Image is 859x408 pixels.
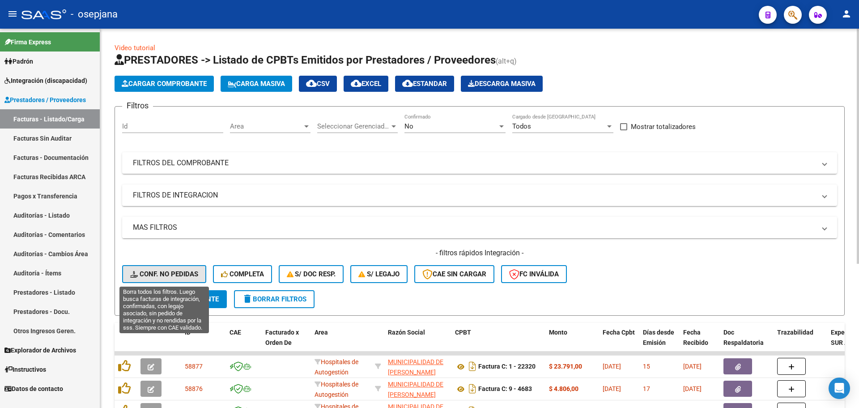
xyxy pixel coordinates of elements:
span: Instructivos [4,365,46,374]
datatable-header-cell: ID [181,323,226,362]
span: [DATE] [683,363,702,370]
datatable-header-cell: Facturado x Orden De [262,323,311,362]
datatable-header-cell: CPBT [451,323,545,362]
mat-expansion-panel-header: FILTROS DE INTEGRACION [122,185,837,206]
mat-panel-title: FILTROS DEL COMPROBANTE [133,158,816,168]
strong: Factura C: 1 - 22320 [478,363,536,370]
i: Descargar documento [467,359,478,374]
strong: $ 23.791,00 [549,363,582,370]
span: [DATE] [603,363,621,370]
mat-icon: menu [7,9,18,19]
span: 58876 [185,385,203,392]
span: Descarga Masiva [468,80,536,88]
mat-panel-title: MAS FILTROS [133,223,816,232]
mat-icon: delete [242,293,253,304]
span: (alt+q) [496,57,517,65]
span: - osepjana [71,4,118,24]
span: No [404,122,413,130]
mat-icon: cloud_download [402,78,413,89]
span: Cargar Comprobante [122,80,207,88]
button: Descarga Masiva [461,76,543,92]
span: Explorador de Archivos [4,345,76,355]
app-download-masive: Descarga masiva de comprobantes (adjuntos) [461,76,543,92]
span: Todos [512,122,531,130]
datatable-header-cell: Fecha Cpbt [599,323,639,362]
span: FC Inválida [509,270,559,278]
span: Trazabilidad [777,329,813,336]
span: Prestadores / Proveedores [4,95,86,105]
h3: Filtros [122,99,153,112]
span: MUNICIPALIDAD DE [PERSON_NAME] [388,358,443,376]
span: Monto [549,329,567,336]
datatable-header-cell: Doc Respaldatoria [720,323,774,362]
span: Razón Social [388,329,425,336]
span: 58877 [185,363,203,370]
span: 15 [643,363,650,370]
button: CAE SIN CARGAR [414,265,494,283]
span: CSV [306,80,330,88]
datatable-header-cell: Area [311,323,371,362]
span: Seleccionar Gerenciador [317,122,390,130]
span: CAE [230,329,241,336]
strong: $ 4.806,00 [549,385,578,392]
h4: - filtros rápidos Integración - [122,248,837,258]
span: CPBT [455,329,471,336]
span: Carga Masiva [228,80,285,88]
button: CSV [299,76,337,92]
mat-icon: search [130,293,141,304]
i: Descargar documento [467,382,478,396]
span: Fecha Recibido [683,329,708,346]
span: [DATE] [683,385,702,392]
span: [DATE] [603,385,621,392]
datatable-header-cell: Razón Social [384,323,451,362]
span: ID [185,329,191,336]
datatable-header-cell: Fecha Recibido [680,323,720,362]
button: Completa [213,265,272,283]
datatable-header-cell: Días desde Emisión [639,323,680,362]
span: Estandar [402,80,447,88]
span: EXCEL [351,80,381,88]
span: Conf. no pedidas [130,270,198,278]
span: Integración (discapacidad) [4,76,87,86]
span: Mostrar totalizadores [631,121,696,132]
div: 30681618089 [388,379,448,398]
button: Carga Masiva [221,76,292,92]
span: Completa [221,270,264,278]
button: EXCEL [344,76,388,92]
span: Días desde Emisión [643,329,674,346]
span: Firma Express [4,37,51,47]
span: Area [315,329,328,336]
button: FC Inválida [501,265,567,283]
span: Borrar Filtros [242,295,306,303]
span: S/ legajo [358,270,400,278]
mat-icon: cloud_download [351,78,361,89]
span: MUNICIPALIDAD DE [PERSON_NAME] [388,381,443,398]
mat-expansion-panel-header: MAS FILTROS [122,217,837,238]
datatable-header-cell: Monto [545,323,599,362]
mat-expansion-panel-header: FILTROS DEL COMPROBANTE [122,152,837,174]
strong: Factura C: 9 - 4683 [478,386,532,393]
button: Estandar [395,76,454,92]
button: Borrar Filtros [234,290,315,308]
span: Hospitales de Autogestión [315,381,358,398]
span: Datos de contacto [4,384,63,394]
button: S/ Doc Resp. [279,265,344,283]
button: Cargar Comprobante [115,76,214,92]
div: 30681618089 [388,357,448,376]
mat-icon: cloud_download [306,78,317,89]
span: Fecha Cpbt [603,329,635,336]
span: Doc Respaldatoria [723,329,764,346]
span: S/ Doc Resp. [287,270,336,278]
span: Padrón [4,56,33,66]
span: Facturado x Orden De [265,329,299,346]
span: CAE SIN CARGAR [422,270,486,278]
button: S/ legajo [350,265,408,283]
datatable-header-cell: Trazabilidad [774,323,827,362]
button: Conf. no pedidas [122,265,206,283]
span: PRESTADORES -> Listado de CPBTs Emitidos por Prestadores / Proveedores [115,54,496,66]
span: Area [230,122,302,130]
span: 17 [643,385,650,392]
span: Buscar Comprobante [130,295,219,303]
mat-panel-title: FILTROS DE INTEGRACION [133,190,816,200]
span: Hospitales de Autogestión [315,358,358,376]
